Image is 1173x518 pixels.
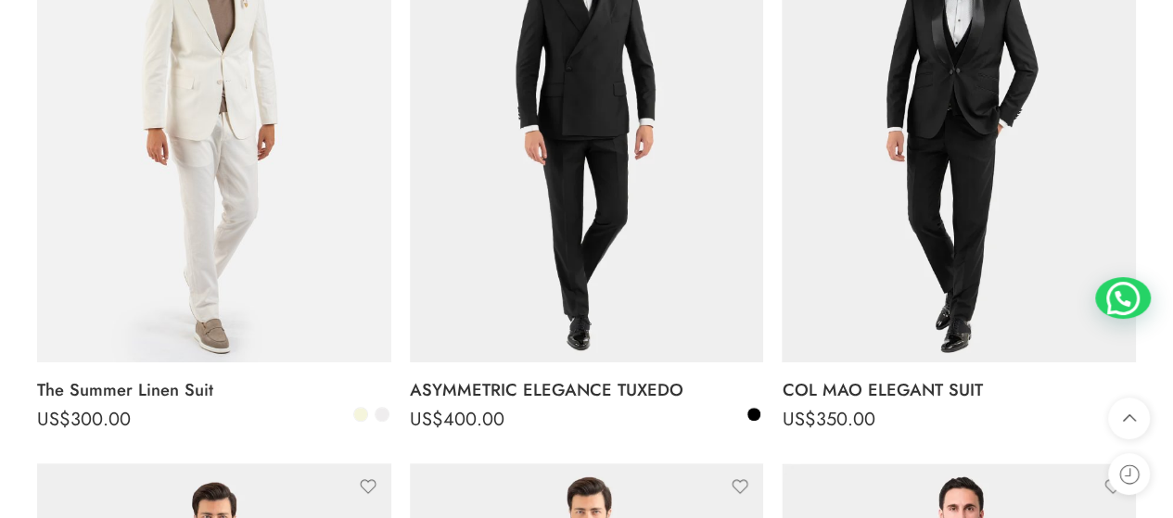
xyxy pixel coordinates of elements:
a: Off-White [374,406,390,423]
span: US$ [37,406,70,433]
a: ASYMMETRIC ELEGANCE TUXEDO [410,372,764,409]
a: COL MAO ELEGANT SUIT [782,372,1136,409]
bdi: 300.00 [37,406,131,433]
a: The Summer Linen Suit [37,372,391,409]
bdi: 400.00 [410,406,504,433]
span: US$ [782,406,815,433]
a: Black [746,406,762,423]
a: Beige [352,406,369,423]
span: US$ [410,406,443,433]
bdi: 350.00 [782,406,874,433]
